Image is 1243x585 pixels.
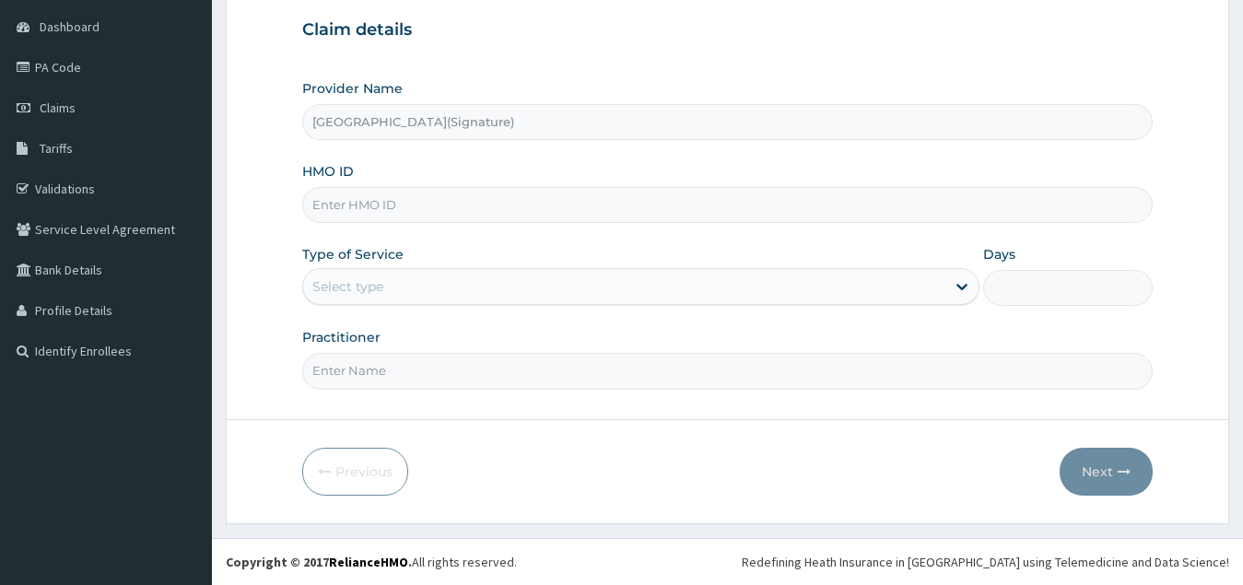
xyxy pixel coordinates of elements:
a: RelianceHMO [329,554,408,570]
span: Dashboard [40,18,100,35]
div: Redefining Heath Insurance in [GEOGRAPHIC_DATA] using Telemedicine and Data Science! [742,553,1229,571]
label: Provider Name [302,79,403,98]
div: Select type [312,277,383,296]
label: Days [983,245,1015,263]
button: Next [1060,448,1153,496]
button: Previous [302,448,408,496]
span: Claims [40,99,76,116]
input: Enter Name [302,353,1154,389]
label: HMO ID [302,162,354,181]
span: Tariffs [40,140,73,157]
label: Type of Service [302,245,404,263]
label: Practitioner [302,328,381,346]
strong: Copyright © 2017 . [226,554,412,570]
footer: All rights reserved. [212,538,1243,585]
input: Enter HMO ID [302,187,1154,223]
h3: Claim details [302,20,1154,41]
